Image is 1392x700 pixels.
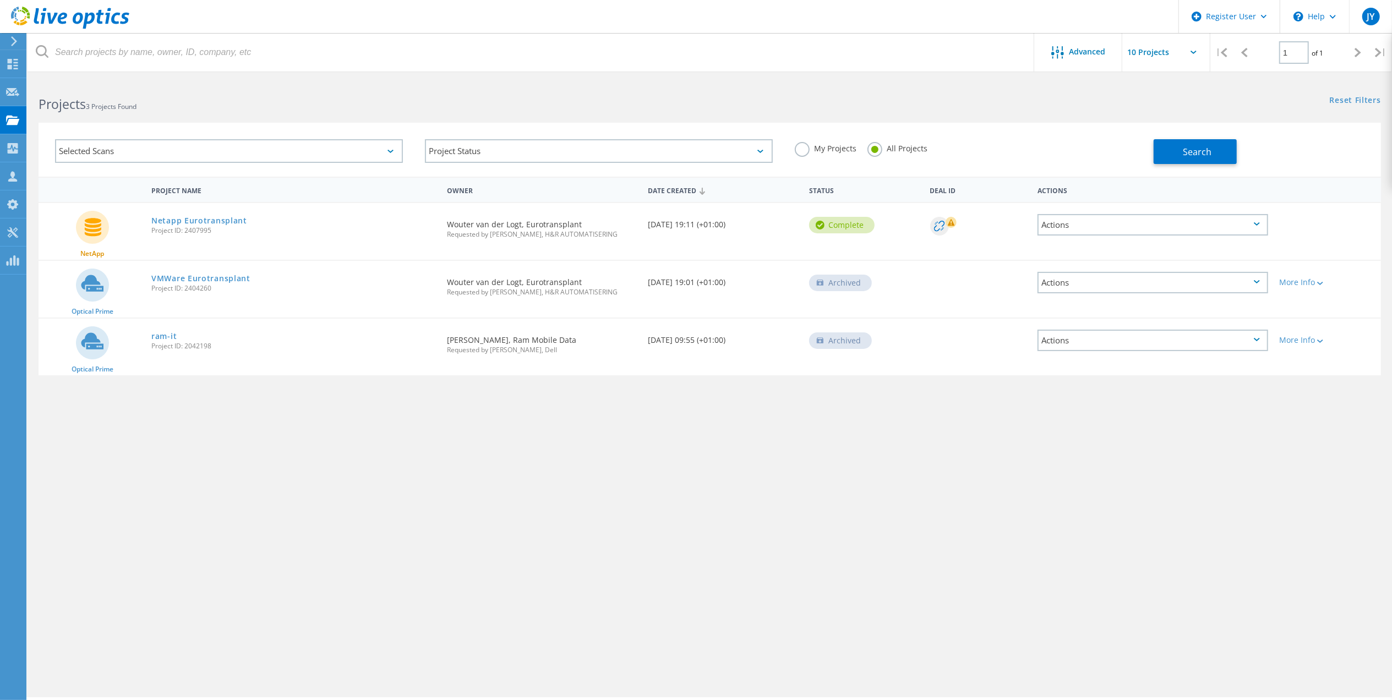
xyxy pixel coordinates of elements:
[643,203,804,239] div: [DATE] 19:11 (+01:00)
[151,275,250,282] a: VMWare Eurotransplant
[447,347,637,353] span: Requested by [PERSON_NAME], Dell
[425,139,773,163] div: Project Status
[1312,48,1323,58] span: of 1
[804,179,925,200] div: Status
[809,332,872,349] div: Archived
[643,319,804,355] div: [DATE] 09:55 (+01:00)
[1330,96,1381,106] a: Reset Filters
[55,139,403,163] div: Selected Scans
[925,179,1032,200] div: Deal Id
[11,23,129,31] a: Live Optics Dashboard
[795,142,856,152] label: My Projects
[80,250,104,257] span: NetApp
[28,33,1035,72] input: Search projects by name, owner, ID, company, etc
[447,289,637,296] span: Requested by [PERSON_NAME], H&R AUTOMATISERING
[1367,12,1374,21] span: JY
[1183,146,1211,158] span: Search
[146,179,441,200] div: Project Name
[151,217,247,225] a: Netapp Eurotransplant
[1038,330,1268,351] div: Actions
[72,366,113,373] span: Optical Prime
[441,261,643,307] div: Wouter van der Logt, Eurotransplant
[441,179,643,200] div: Owner
[809,275,872,291] div: Archived
[39,95,86,113] b: Projects
[1279,336,1375,344] div: More Info
[151,227,436,234] span: Project ID: 2407995
[867,142,927,152] label: All Projects
[1038,272,1268,293] div: Actions
[1210,33,1233,72] div: |
[1038,214,1268,236] div: Actions
[1279,278,1375,286] div: More Info
[447,231,637,238] span: Requested by [PERSON_NAME], H&R AUTOMATISERING
[86,102,137,111] span: 3 Projects Found
[72,308,113,315] span: Optical Prime
[1069,48,1106,56] span: Advanced
[1293,12,1303,21] svg: \n
[1369,33,1392,72] div: |
[151,343,436,349] span: Project ID: 2042198
[441,203,643,249] div: Wouter van der Logt, Eurotransplant
[643,179,804,200] div: Date Created
[151,332,177,340] a: ram-it
[1154,139,1237,164] button: Search
[441,319,643,364] div: [PERSON_NAME], Ram Mobile Data
[1032,179,1274,200] div: Actions
[643,261,804,297] div: [DATE] 19:01 (+01:00)
[809,217,875,233] div: Complete
[151,285,436,292] span: Project ID: 2404260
